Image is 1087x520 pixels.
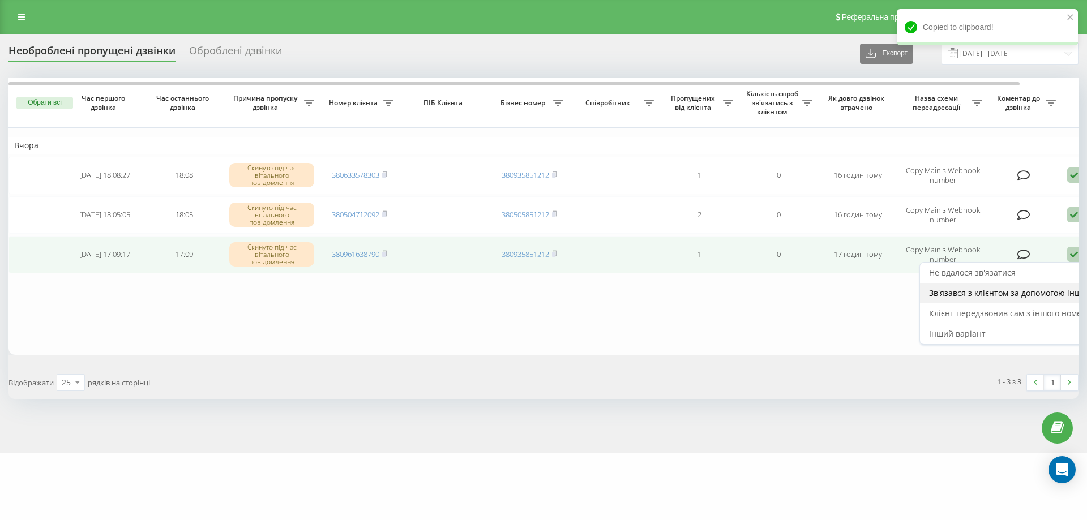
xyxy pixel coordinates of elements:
td: Copy Main з Webhook number [897,236,988,273]
td: Copy Main з Webhook number [897,196,988,234]
span: Як довго дзвінок втрачено [827,94,888,111]
span: Назва схеми переадресації [903,94,972,111]
span: Номер клієнта [326,98,383,108]
span: Пропущених від клієнта [665,94,723,111]
td: 17 годин тому [818,236,897,273]
span: Причина пропуску дзвінка [229,94,304,111]
span: Відображати [8,377,54,388]
div: Оброблені дзвінки [189,45,282,62]
a: 380505851212 [502,209,549,220]
span: Бізнес номер [495,98,553,108]
td: 0 [739,157,818,194]
td: 18:05 [144,196,224,234]
a: 380633578303 [332,170,379,180]
td: [DATE] 18:05:05 [65,196,144,234]
a: 380935851212 [502,249,549,259]
span: Кількість спроб зв'язатись з клієнтом [744,89,802,116]
td: [DATE] 17:09:17 [65,236,144,273]
td: Copy Main з Webhook number [897,157,988,194]
td: 1 [660,236,739,273]
div: Необроблені пропущені дзвінки [8,45,176,62]
div: 1 - 3 з 3 [997,376,1021,387]
div: Скинуто під час вітального повідомлення [229,242,314,267]
td: 1 [660,157,739,194]
span: ПІБ Клієнта [409,98,480,108]
a: 380504712092 [332,209,379,220]
span: Інший варіант [929,328,986,339]
span: рядків на сторінці [88,377,150,388]
div: 25 [62,377,71,388]
span: Коментар до дзвінка [994,94,1046,111]
td: 16 годин тому [818,157,897,194]
td: 0 [739,196,818,234]
span: Час останнього дзвінка [153,94,215,111]
button: Експорт [860,44,913,64]
button: Обрати всі [16,97,73,109]
td: 17:09 [144,236,224,273]
span: Час першого дзвінка [74,94,135,111]
span: Співробітник [575,98,644,108]
a: 1 [1044,375,1061,390]
td: 0 [739,236,818,273]
button: close [1067,12,1075,23]
div: Copied to clipboard! [897,9,1078,45]
span: Реферальна програма [842,12,925,22]
td: 2 [660,196,739,234]
div: Скинуто під час вітального повідомлення [229,203,314,227]
a: 380961638790 [332,249,379,259]
span: Не вдалося зв'язатися [929,267,1016,278]
td: 18:08 [144,157,224,194]
div: Скинуто під час вітального повідомлення [229,163,314,188]
div: Open Intercom Messenger [1049,456,1076,483]
td: [DATE] 18:08:27 [65,157,144,194]
td: 16 годин тому [818,196,897,234]
a: 380935851212 [502,170,549,180]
